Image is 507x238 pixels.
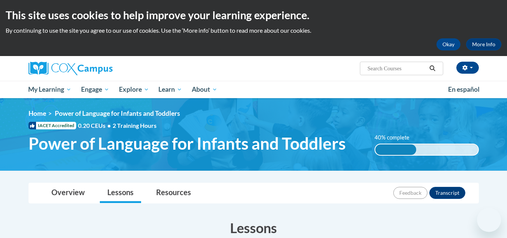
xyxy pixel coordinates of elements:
[29,133,346,153] span: Power of Language for Infants and Toddlers
[76,81,114,98] a: Engage
[466,38,501,50] a: More Info
[149,183,199,203] a: Resources
[456,62,479,74] button: Account Settings
[29,122,76,129] span: IACET Accredited
[375,133,418,142] label: 40% complete
[44,183,92,203] a: Overview
[113,122,156,129] span: 2 Training Hours
[158,85,182,94] span: Learn
[119,85,149,94] span: Explore
[393,187,427,199] button: Feedback
[114,81,154,98] a: Explore
[28,85,71,94] span: My Learning
[192,85,217,94] span: About
[55,109,180,117] span: Power of Language for Infants and Toddlers
[436,38,460,50] button: Okay
[187,81,222,98] a: About
[443,82,484,97] a: En español
[29,109,46,117] a: Home
[6,26,501,35] p: By continuing to use the site you agree to our use of cookies. Use the ‘More info’ button to read...
[17,81,490,98] div: Main menu
[100,183,141,203] a: Lessons
[427,64,438,73] button: Search
[24,81,77,98] a: My Learning
[477,208,501,232] iframe: Button to launch messaging window
[81,85,109,94] span: Engage
[367,64,427,73] input: Search Courses
[78,121,113,130] span: 0.20 CEUs
[448,85,480,93] span: En español
[375,144,416,155] div: 40% complete
[6,8,501,23] h2: This site uses cookies to help improve your learning experience.
[29,218,479,237] h3: Lessons
[29,62,171,75] a: Cox Campus
[429,187,465,199] button: Transcript
[29,62,113,75] img: Cox Campus
[153,81,187,98] a: Learn
[107,122,111,129] span: •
